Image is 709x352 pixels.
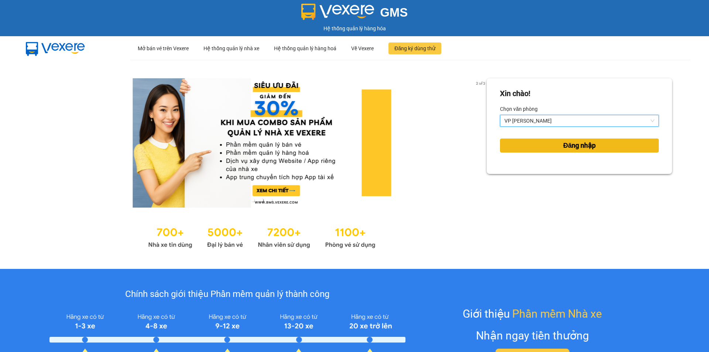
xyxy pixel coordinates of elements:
span: Đăng nhập [563,140,596,151]
div: Chính sách giới thiệu Phần mềm quản lý thành công [49,287,405,301]
div: Về Vexere [351,37,374,60]
div: Mở bán vé trên Vexere [138,37,189,60]
button: next slide / item [476,78,487,208]
div: Hệ thống quản lý nhà xe [203,37,259,60]
label: Chọn văn phòng [500,103,538,115]
a: GMS [301,11,408,17]
div: Giới thiệu [463,305,602,322]
li: slide item 2 [260,199,263,202]
div: Xin chào! [500,88,530,99]
button: Đăng nhập [500,139,659,153]
span: Đăng ký dùng thử [394,44,435,52]
div: Hệ thống quản lý hàng hoá [274,37,336,60]
li: slide item 1 [251,199,254,202]
img: logo 2 [301,4,374,20]
button: Đăng ký dùng thử [388,42,441,54]
div: Nhận ngay tiền thưởng [476,327,589,344]
img: Statistics.png [148,222,376,250]
li: slide item 3 [269,199,272,202]
p: 2 of 3 [474,78,487,88]
button: previous slide / item [37,78,47,208]
span: VP LÊ HỒNG PHONG [504,115,654,126]
span: GMS [380,6,408,19]
span: Phần mềm Nhà xe [512,305,602,322]
img: mbUUG5Q.png [18,36,92,61]
div: Hệ thống quản lý hàng hóa [2,24,707,33]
